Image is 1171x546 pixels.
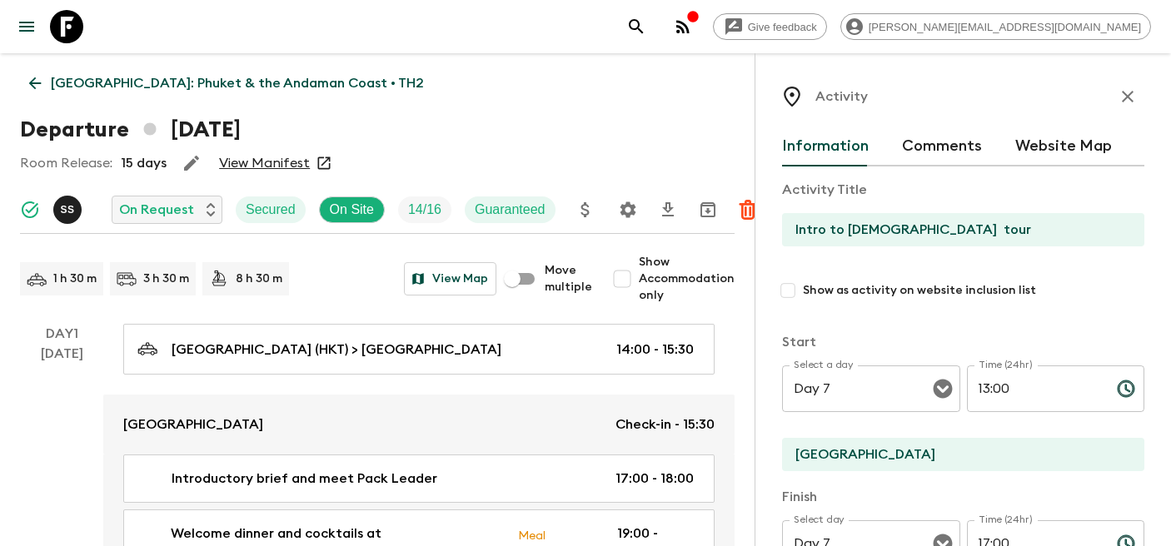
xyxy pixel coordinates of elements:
[815,87,868,107] p: Activity
[713,13,827,40] a: Give feedback
[53,201,85,214] span: Sasivimol Suksamai
[219,155,310,171] a: View Manifest
[20,113,241,146] h1: Departure [DATE]
[545,262,592,295] span: Move multiple
[794,358,853,372] label: Select a day
[931,377,954,400] button: Open
[51,73,424,93] p: [GEOGRAPHIC_DATA]: Phuket & the Andaman Coast • TH2
[60,203,74,216] p: S S
[803,282,1036,299] span: Show as activity on website inclusion list
[794,513,845,527] label: Select day
[731,193,765,226] button: Delete
[782,213,1131,246] input: E.g Hozuagawa boat tour
[20,67,433,100] a: [GEOGRAPHIC_DATA]: Phuket & the Andaman Coast • TH2
[691,193,725,226] button: Archive (Completed, Cancelled or Unsynced Departures only)
[319,196,385,223] div: On Site
[860,21,1150,33] span: [PERSON_NAME][EMAIL_ADDRESS][DOMAIN_NAME]
[20,324,103,344] p: Day 1
[10,10,43,43] button: menu
[967,365,1104,412] input: hh:mm
[123,324,715,375] a: [GEOGRAPHIC_DATA] (HKT) > [GEOGRAPHIC_DATA]14:00 - 15:30
[569,193,602,226] button: Update Price, Early Bird Discount and Costs
[615,414,715,434] p: Check-in - 15:30
[408,200,441,220] p: 14 / 16
[236,271,282,287] p: 8 h 30 m
[143,271,189,287] p: 3 h 30 m
[620,10,653,43] button: search adventures
[20,153,112,173] p: Room Release:
[782,332,1144,352] p: Start
[611,193,645,226] button: Settings
[330,200,374,220] p: On Site
[475,200,546,220] p: Guaranteed
[404,262,496,295] button: View Map
[739,21,826,33] span: Give feedback
[172,340,501,360] p: [GEOGRAPHIC_DATA] (HKT) > [GEOGRAPHIC_DATA]
[902,127,982,166] button: Comments
[1109,372,1143,405] button: Choose time, selected time is 1:00 PM
[236,196,306,223] div: Secured
[639,254,735,304] span: Show Accommodation only
[1015,127,1112,166] button: Website Map
[782,438,1131,471] input: Start Location
[782,180,1144,200] p: Activity Title
[615,469,694,489] p: 17:00 - 18:00
[782,127,869,166] button: Information
[782,487,1144,507] p: Finish
[979,513,1033,527] label: Time (24hr)
[20,200,40,220] svg: Synced Successfully
[53,271,97,287] p: 1 h 30 m
[246,200,296,220] p: Secured
[123,454,715,503] a: Introductory brief and meet Pack Leader17:00 - 18:00
[121,153,167,173] p: 15 days
[651,193,685,226] button: Download CSV
[979,358,1033,372] label: Time (24hr)
[53,196,85,224] button: SS
[398,196,451,223] div: Trip Fill
[103,395,735,454] a: [GEOGRAPHIC_DATA]Check-in - 15:30
[172,469,437,489] p: Introductory brief and meet Pack Leader
[616,340,694,360] p: 14:00 - 15:30
[123,414,263,434] p: [GEOGRAPHIC_DATA]
[119,200,194,220] p: On Request
[840,13,1151,40] div: [PERSON_NAME][EMAIL_ADDRESS][DOMAIN_NAME]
